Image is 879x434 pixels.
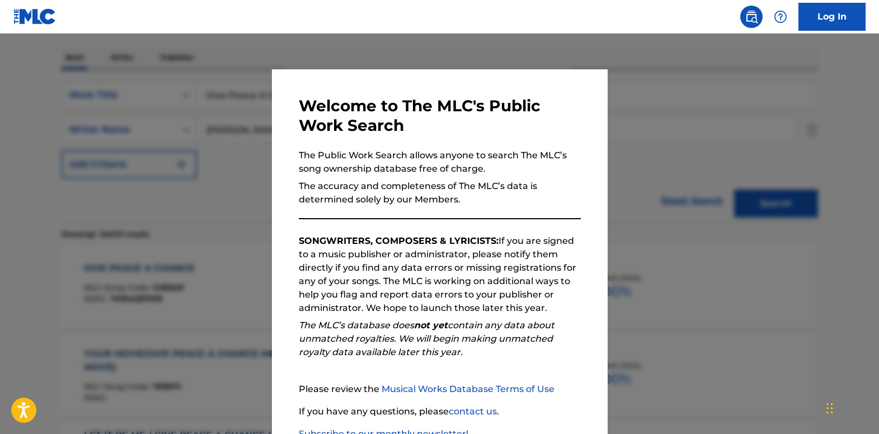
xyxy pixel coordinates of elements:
[299,180,581,206] p: The accuracy and completeness of The MLC’s data is determined solely by our Members.
[299,235,499,246] strong: SONGWRITERS, COMPOSERS & LYRICISTS:
[299,234,581,315] p: If you are signed to a music publisher or administrator, please notify them directly if you find ...
[745,10,758,23] img: search
[769,6,792,28] div: Help
[740,6,763,28] a: Public Search
[798,3,866,31] a: Log In
[13,8,57,25] img: MLC Logo
[299,405,581,418] p: If you have any questions, please .
[449,406,497,417] a: contact us
[299,149,581,176] p: The Public Work Search allows anyone to search The MLC’s song ownership database free of charge.
[774,10,787,23] img: help
[382,384,554,394] a: Musical Works Database Terms of Use
[823,380,879,434] iframe: Chat Widget
[299,96,581,135] h3: Welcome to The MLC's Public Work Search
[414,320,448,331] strong: not yet
[299,320,554,357] em: The MLC’s database does contain any data about unmatched royalties. We will begin making unmatche...
[826,391,833,425] div: Drag
[299,383,581,396] p: Please review the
